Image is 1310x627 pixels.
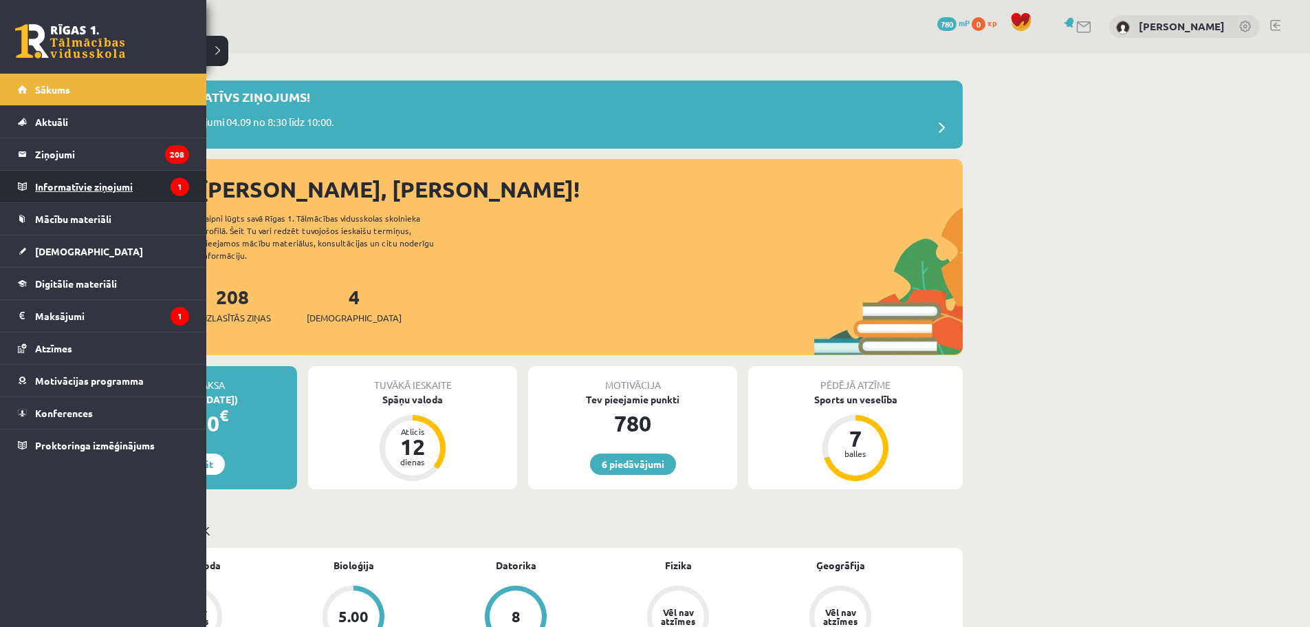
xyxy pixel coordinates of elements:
div: Motivācija [528,366,737,392]
span: [DEMOGRAPHIC_DATA] [307,311,402,325]
span: Neizlasītās ziņas [194,311,271,325]
a: [DEMOGRAPHIC_DATA] [18,235,189,267]
span: Aktuāli [35,116,68,128]
a: Ziņojumi208 [18,138,189,170]
div: Laipni lūgts savā Rīgas 1. Tālmācības vidusskolas skolnieka profilā. Šeit Tu vari redzēt tuvojošo... [201,212,458,262]
div: 7 [835,427,876,449]
i: 1 [171,307,189,326]
p: eSkolas tehniskie uzlabojumi 04.09 no 8:30 līdz 10:00. [89,114,334,134]
a: 0 xp [972,17,1003,28]
a: Proktoringa izmēģinājums [18,429,189,461]
span: 0 [972,17,985,31]
div: Tuvākā ieskaite [308,366,517,392]
a: Aktuāli [18,106,189,138]
span: 780 [937,17,957,31]
a: Sākums [18,74,189,105]
i: 1 [171,178,189,196]
a: Motivācijas programma [18,365,189,396]
a: Maksājumi1 [18,300,189,332]
a: Rīgas 1. Tālmācības vidusskola [15,24,125,59]
div: Sports un veselība [748,392,963,407]
a: Jauns informatīvs ziņojums! eSkolas tehniskie uzlabojumi 04.09 no 8:30 līdz 10:00. [89,87,956,142]
div: Vēl nav atzīmes [821,608,860,626]
span: [DEMOGRAPHIC_DATA] [35,245,143,257]
legend: Ziņojumi [35,138,189,170]
a: Sports un veselība 7 balles [748,392,963,483]
a: Spāņu valoda Atlicis 12 dienas [308,392,517,483]
span: Konferences [35,407,93,419]
a: Ģeogrāfija [816,558,865,573]
a: Bioloģija [334,558,374,573]
a: 208Neizlasītās ziņas [194,284,271,325]
span: Atzīmes [35,342,72,354]
a: Informatīvie ziņojumi1 [18,171,189,202]
p: Mācību plāns 11.a2 JK [88,521,957,540]
a: 4[DEMOGRAPHIC_DATA] [307,284,402,325]
legend: Informatīvie ziņojumi [35,171,189,202]
span: mP [959,17,970,28]
div: Spāņu valoda [308,392,517,407]
a: 6 piedāvājumi [590,454,676,475]
a: Datorika [496,558,536,573]
span: xp [987,17,996,28]
div: [PERSON_NAME], [PERSON_NAME]! [199,173,963,206]
span: Motivācijas programma [35,374,144,387]
a: Fizika [665,558,692,573]
span: Proktoringa izmēģinājums [35,439,155,451]
div: Pēdējā atzīme [748,366,963,392]
a: Atzīmes [18,332,189,364]
a: [PERSON_NAME] [1139,19,1225,33]
img: Mikus Marko Ruža [1116,21,1130,34]
a: Mācību materiāli [18,203,189,235]
span: Sākums [35,83,70,96]
span: Digitālie materiāli [35,277,117,290]
span: Mācību materiāli [35,213,111,225]
div: 12 [392,436,433,458]
legend: Maksājumi [35,300,189,332]
div: 8 [512,609,521,624]
div: 5.00 [338,609,369,624]
div: Vēl nav atzīmes [659,608,697,626]
span: € [219,405,228,425]
p: Jauns informatīvs ziņojums! [110,87,310,106]
div: balles [835,449,876,458]
div: dienas [392,458,433,466]
div: Atlicis [392,427,433,436]
div: 780 [528,407,737,440]
a: Digitālie materiāli [18,268,189,299]
a: 780 mP [937,17,970,28]
i: 208 [165,145,189,164]
a: Konferences [18,397,189,429]
div: Tev pieejamie punkti [528,392,737,407]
